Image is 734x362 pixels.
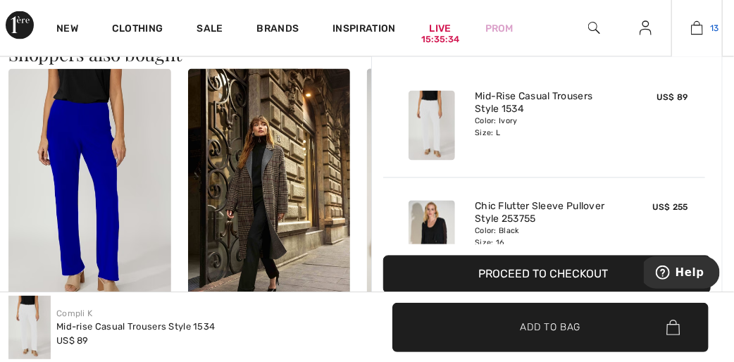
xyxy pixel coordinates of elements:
[392,303,709,352] button: Add to Bag
[652,203,688,213] span: US$ 255
[367,69,530,313] img: Chic Flutter Sleeve Pullover Style 253755
[475,226,614,249] div: Color: Black Size: 16
[8,45,726,63] h3: Shoppers also bought
[8,69,171,313] img: Mid-Rise Casual Trousers Style 1534
[657,93,688,103] span: US$ 89
[430,21,452,36] a: Live15:35:34
[188,69,351,313] img: Formal Flare Trousers Style 253039
[475,116,614,139] div: Color: Ivory Size: L
[257,23,299,37] a: Brands
[409,201,455,270] img: Chic Flutter Sleeve Pullover Style 253755
[112,23,163,37] a: Clothing
[56,23,78,37] a: New
[8,296,51,359] img: Mid-Rise Casual Trousers Style 1534
[409,91,455,161] img: Mid-Rise Casual Trousers Style 1534
[56,320,216,334] div: Mid-rise Casual Trousers Style 1534
[383,256,711,294] button: Proceed to Checkout
[485,21,514,36] a: Prom
[6,11,34,39] img: 1ère Avenue
[640,20,652,37] img: My Info
[475,91,614,116] a: Mid-Rise Casual Trousers Style 1534
[628,20,663,37] a: Sign In
[588,20,600,37] img: search the website
[56,335,89,346] span: US$ 89
[710,22,719,35] span: 13
[521,320,581,335] span: Add to Bag
[332,23,395,37] span: Inspiration
[421,33,459,46] div: 15:35:34
[672,20,722,37] a: 13
[475,201,614,226] a: Chic Flutter Sleeve Pullover Style 253755
[691,20,703,37] img: My Bag
[56,308,92,318] a: Compli K
[197,23,223,37] a: Sale
[666,320,680,335] img: Bag.svg
[644,256,720,292] iframe: Opens a widget where you can find more information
